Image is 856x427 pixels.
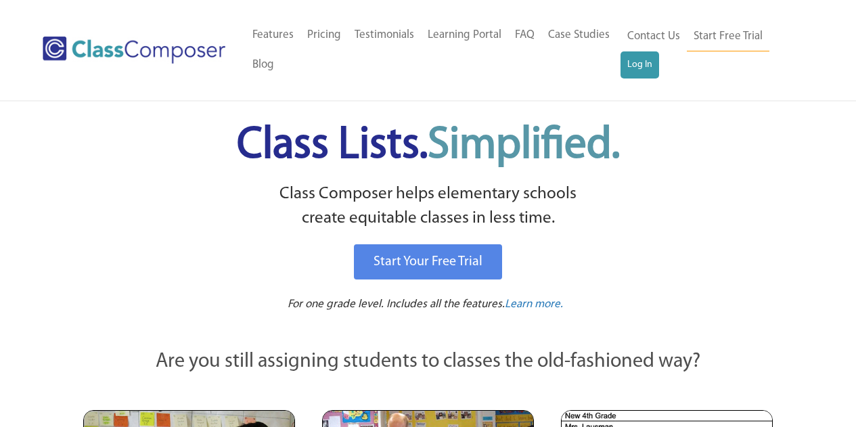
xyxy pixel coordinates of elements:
span: Class Lists. [237,124,620,168]
img: Class Composer [43,37,225,64]
a: Features [246,20,300,50]
span: Start Your Free Trial [374,255,482,269]
span: For one grade level. Includes all the features. [288,298,505,310]
a: Pricing [300,20,348,50]
a: Learn more. [505,296,563,313]
nav: Header Menu [246,20,621,80]
p: Are you still assigning students to classes the old-fashioned way? [83,347,773,377]
span: Learn more. [505,298,563,310]
a: Log In [621,51,659,78]
a: FAQ [508,20,541,50]
a: Start Free Trial [687,22,769,52]
span: Simplified. [428,124,620,168]
a: Testimonials [348,20,421,50]
a: Case Studies [541,20,616,50]
a: Start Your Free Trial [354,244,502,279]
a: Learning Portal [421,20,508,50]
p: Class Composer helps elementary schools create equitable classes in less time. [81,182,775,231]
a: Blog [246,50,281,80]
nav: Header Menu [621,22,803,78]
a: Contact Us [621,22,687,51]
